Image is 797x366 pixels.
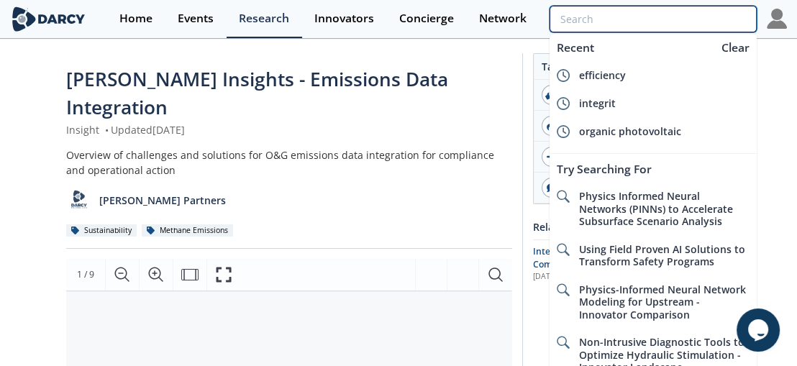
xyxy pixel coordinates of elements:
[557,243,570,256] img: icon
[557,336,570,349] img: icon
[579,96,616,110] span: integrit
[239,13,289,24] div: Research
[579,68,626,82] span: efficiency
[314,13,374,24] div: Innovators
[550,156,757,183] div: Try Searching For
[479,13,527,24] div: Network
[557,125,570,138] img: icon
[10,6,87,32] img: logo-wide.svg
[557,69,570,82] img: icon
[557,283,570,296] img: icon
[579,124,681,138] span: organic photovoltaic
[737,308,783,352] iframe: chat widget
[550,35,714,61] div: Recent
[579,189,733,228] span: Physics Informed Neural Networks (PINNs) to Accelerate Subsurface Scenario Analysis
[557,97,570,110] img: icon
[579,283,746,321] span: Physics-Informed Neural Network Modeling for Upstream - Innovator Comparison
[178,13,214,24] div: Events
[557,190,570,203] img: icon
[767,9,787,29] img: Profile
[550,6,757,32] input: Advanced Search
[119,13,152,24] div: Home
[399,13,454,24] div: Concierge
[716,40,755,56] div: Clear
[579,242,745,269] span: Using Field Proven AI Solutions to Transform Safety Programs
